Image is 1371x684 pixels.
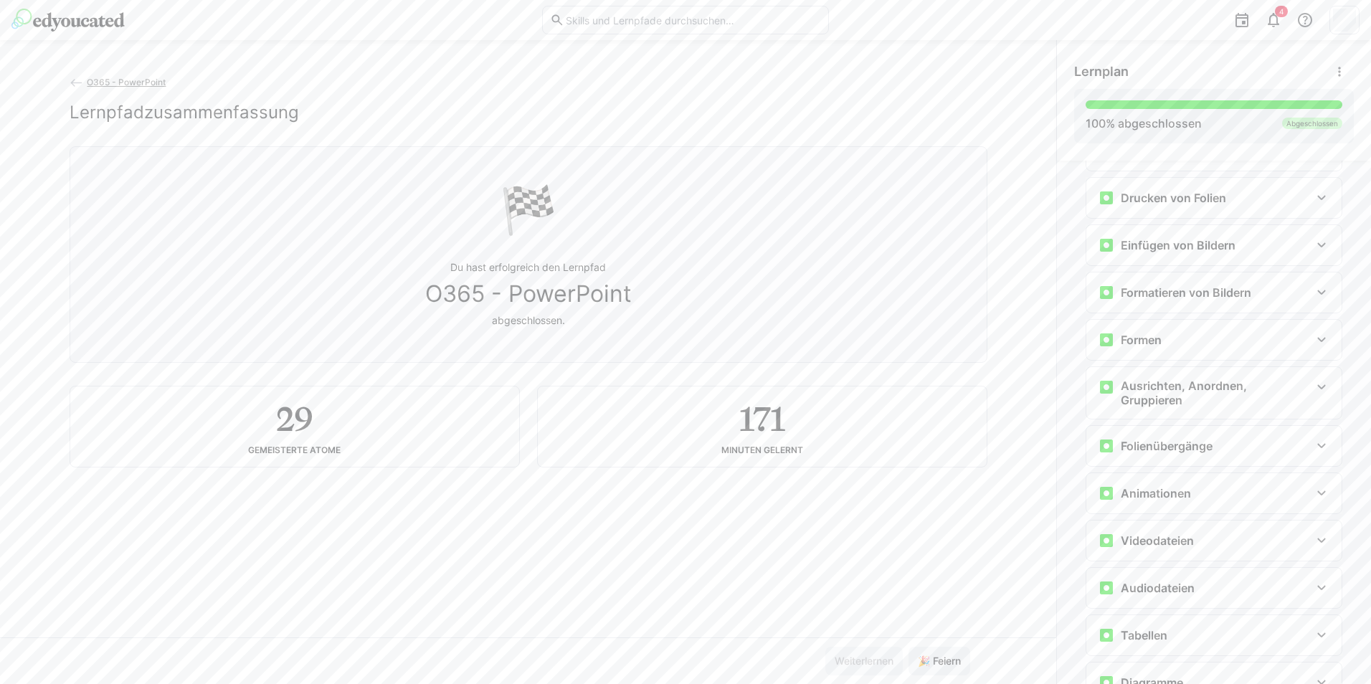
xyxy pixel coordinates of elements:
[564,14,821,27] input: Skills und Lernpfade durchsuchen…
[1121,379,1310,407] h3: Ausrichten, Anordnen, Gruppieren
[909,647,970,675] button: 🎉 Feiern
[1121,439,1213,453] h3: Folienübergänge
[1086,115,1202,132] div: % abgeschlossen
[1282,118,1342,129] div: Abgeschlossen
[1121,581,1195,595] h3: Audiodateien
[1121,333,1162,347] h3: Formen
[1279,7,1284,16] span: 4
[825,647,903,675] button: Weiterlernen
[1074,64,1129,80] span: Lernplan
[87,77,166,87] span: O365 - PowerPoint
[1121,191,1226,205] h3: Drucken von Folien
[500,181,557,237] div: 🏁
[1121,533,1194,548] h3: Videodateien
[721,445,803,455] div: Minuten gelernt
[832,654,896,668] span: Weiterlernen
[70,102,299,123] h2: Lernpfadzusammenfassung
[739,398,784,440] h2: 171
[276,398,313,440] h2: 29
[916,654,963,668] span: 🎉 Feiern
[425,260,632,328] p: Du hast erfolgreich den Lernpfad abgeschlossen.
[1086,116,1106,130] span: 100
[1121,285,1251,300] h3: Formatieren von Bildern
[70,77,166,87] a: O365 - PowerPoint
[1121,486,1191,500] h3: Animationen
[248,445,341,455] div: Gemeisterte Atome
[1121,628,1167,642] h3: Tabellen
[1121,238,1235,252] h3: Einfügen von Bildern
[425,280,632,308] span: O365 - PowerPoint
